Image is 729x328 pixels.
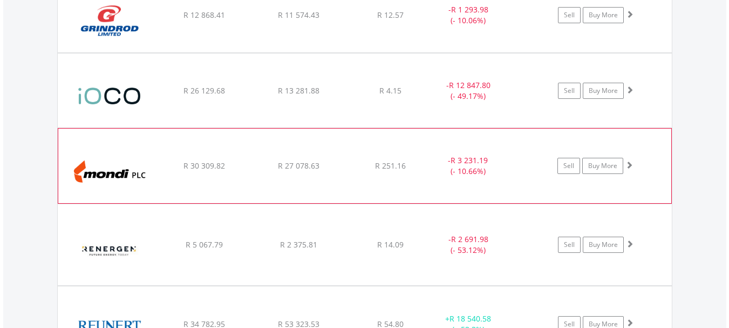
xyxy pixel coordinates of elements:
[379,85,401,96] span: R 4.15
[64,142,156,200] img: EQU.ZA.MNP.png
[183,10,225,20] span: R 12 868.41
[583,83,624,99] a: Buy More
[377,239,404,250] span: R 14.09
[183,160,225,171] span: R 30 309.82
[183,85,225,96] span: R 26 129.68
[583,7,624,23] a: Buy More
[558,7,581,23] a: Sell
[449,313,491,324] span: R 18 540.58
[278,85,319,96] span: R 13 281.88
[186,239,223,250] span: R 5 067.79
[557,158,580,174] a: Sell
[428,234,509,256] div: - (- 53.12%)
[582,158,623,174] a: Buy More
[558,237,581,253] a: Sell
[377,10,404,20] span: R 12.57
[451,155,488,165] span: R 3 231.19
[449,80,490,90] span: R 12 847.80
[451,234,488,244] span: R 2 691.98
[63,67,156,125] img: EQU.ZA.IOC.png
[428,80,509,102] div: - (- 49.17%)
[427,155,508,177] div: - (- 10.66%)
[428,4,509,26] div: - (- 10.06%)
[63,218,156,283] img: EQU.ZA.REN.png
[278,10,319,20] span: R 11 574.43
[451,4,488,15] span: R 1 293.98
[280,239,317,250] span: R 2 375.81
[583,237,624,253] a: Buy More
[558,83,581,99] a: Sell
[278,160,319,171] span: R 27 078.63
[375,160,406,171] span: R 251.16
